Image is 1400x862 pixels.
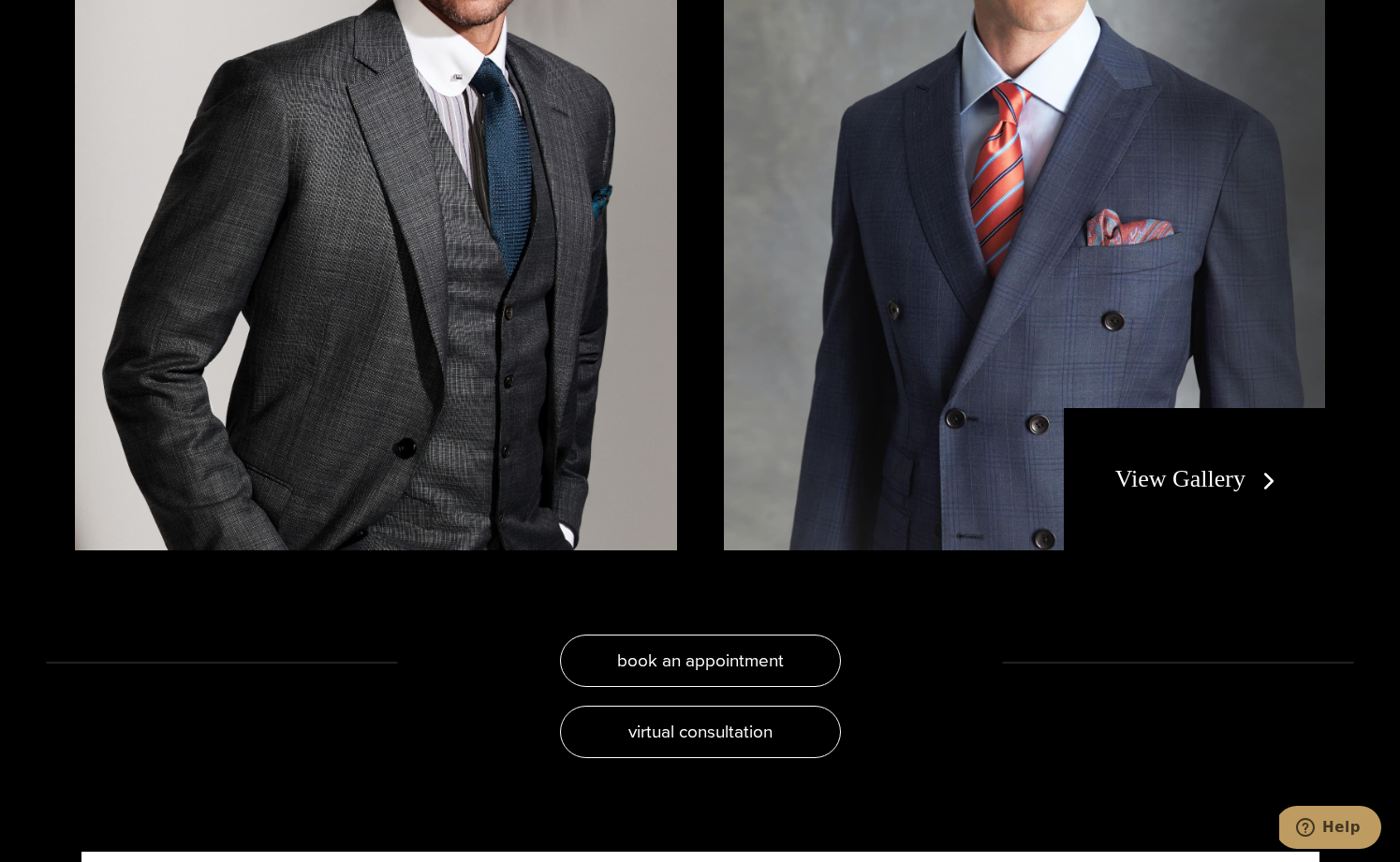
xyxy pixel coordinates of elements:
a: virtual consultation [560,706,841,758]
span: virtual consultation [628,718,773,745]
a: View Gallery [1115,465,1283,492]
iframe: Opens a widget where you can chat to one of our agents [1279,806,1381,853]
span: book an appointment [617,647,784,674]
a: book an appointment [560,635,841,687]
